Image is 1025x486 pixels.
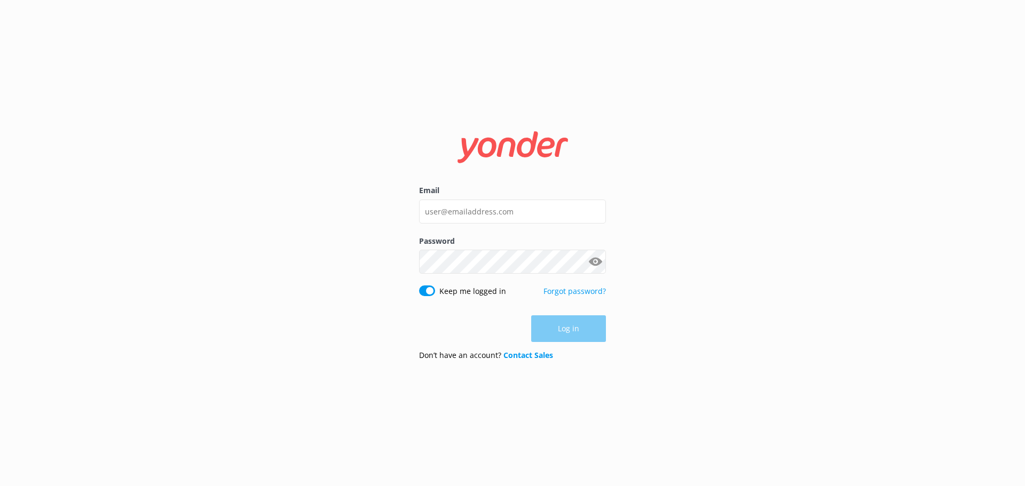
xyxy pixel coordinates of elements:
[503,350,553,360] a: Contact Sales
[419,200,606,224] input: user@emailaddress.com
[543,286,606,296] a: Forgot password?
[419,185,606,196] label: Email
[419,235,606,247] label: Password
[439,285,506,297] label: Keep me logged in
[585,251,606,273] button: Show password
[419,349,553,361] p: Don’t have an account?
